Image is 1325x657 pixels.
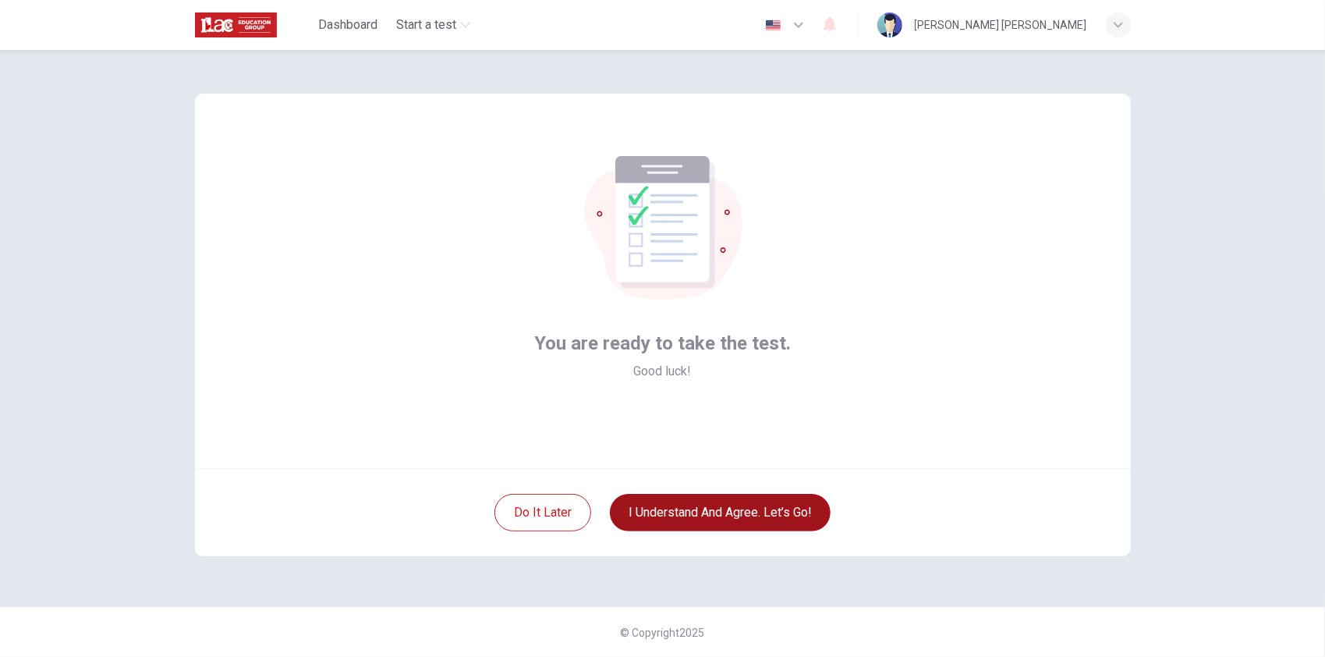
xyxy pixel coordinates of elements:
button: Do it later [494,494,591,531]
span: Start a test [396,16,456,34]
span: © Copyright 2025 [621,627,705,639]
span: Good luck! [634,362,692,381]
a: ILAC logo [195,9,313,41]
img: ILAC logo [195,9,277,41]
img: Profile picture [877,12,902,37]
img: en [763,20,783,31]
span: You are ready to take the test. [534,331,791,356]
div: [PERSON_NAME] [PERSON_NAME] [915,16,1087,34]
button: Dashboard [312,11,384,39]
button: I understand and agree. Let’s go! [610,494,831,531]
button: Start a test [390,11,477,39]
span: Dashboard [318,16,377,34]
